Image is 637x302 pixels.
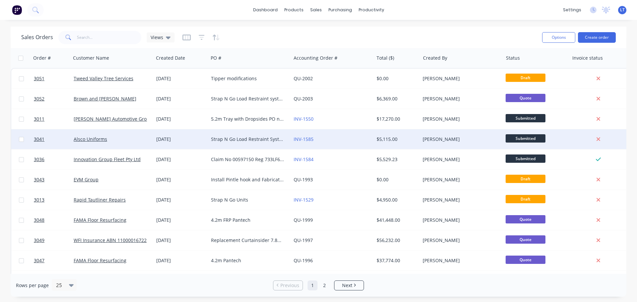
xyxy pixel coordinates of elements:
[506,215,545,223] span: Quote
[319,280,329,290] a: Page 2
[294,217,313,223] a: QU-1999
[294,75,313,82] a: QU-2002
[294,136,314,142] a: INV-1585
[74,197,126,203] a: Rapid Tautliner Repairs
[423,176,496,183] div: [PERSON_NAME]
[34,197,44,203] span: 3013
[560,5,585,15] div: settings
[423,116,496,122] div: [PERSON_NAME]
[33,55,51,61] div: Order #
[34,251,74,271] a: 3047
[294,116,314,122] a: INV-1550
[34,89,74,109] a: 3052
[156,95,206,102] div: [DATE]
[572,55,603,61] div: Invoice status
[34,95,44,102] span: 3052
[423,95,496,102] div: [PERSON_NAME]
[294,55,337,61] div: Accounting Order #
[156,217,206,223] div: [DATE]
[308,280,318,290] a: Page 1 is your current page
[270,280,367,290] ul: Pagination
[34,271,74,291] a: 3016
[34,129,74,149] a: 3041
[423,257,496,264] div: [PERSON_NAME]
[74,95,136,102] a: Brown and [PERSON_NAME]
[542,32,575,43] button: Options
[506,154,545,163] span: Submitted
[273,282,303,289] a: Previous page
[211,257,285,264] div: 4.2m Pantech
[377,95,415,102] div: $6,369.00
[77,31,142,44] input: Search...
[423,197,496,203] div: [PERSON_NAME]
[34,156,44,163] span: 3036
[334,282,364,289] a: Next page
[342,282,352,289] span: Next
[377,116,415,122] div: $17,270.00
[423,55,447,61] div: Created By
[151,34,163,41] span: Views
[506,74,545,82] span: Draft
[211,176,285,183] div: Install Pintle hook and Fabrication on sides
[506,235,545,244] span: Quote
[506,175,545,183] span: Draft
[294,257,313,264] a: QU-1996
[377,55,394,61] div: Total ($)
[377,176,415,183] div: $0.00
[34,237,44,244] span: 3049
[377,197,415,203] div: $4,950.00
[211,237,285,244] div: Replacement Curtainsider 7.8m WFI Insurance
[34,69,74,89] a: 3051
[74,156,141,162] a: Innovation Group Fleet Pty Ltd
[156,136,206,143] div: [DATE]
[294,95,313,102] a: QU-2003
[377,156,415,163] div: $5,529.23
[281,5,307,15] div: products
[156,176,206,183] div: [DATE]
[211,156,285,163] div: Claim No 00597150 Reg 733LF6 Pol no 322240798 GFT Booking no 597150002 Authority 597150002/EST/630RA
[156,75,206,82] div: [DATE]
[21,34,53,40] h1: Sales Orders
[506,256,545,264] span: Quote
[280,282,299,289] span: Previous
[211,95,285,102] div: Strap N Go Load Restraint systems for a B Double
[325,5,355,15] div: purchasing
[34,75,44,82] span: 3051
[211,217,285,223] div: 4.2m FRP Pantech
[34,176,44,183] span: 3043
[34,190,74,210] a: 3013
[156,257,206,264] div: [DATE]
[211,136,285,143] div: Strap N Go Load Restraint System for 24 plt Drop Deck Trailer with full Mezz Decks
[423,237,496,244] div: [PERSON_NAME]
[211,55,221,61] div: PO #
[74,176,99,183] a: EVM Group
[294,237,313,243] a: QU-1997
[34,109,74,129] a: 3011
[74,257,126,264] a: FAMA Floor Resurfacing
[34,136,44,143] span: 3041
[74,237,147,243] a: WFI Insurance ABN 11000016722
[377,75,415,82] div: $0.00
[423,156,496,163] div: [PERSON_NAME]
[377,217,415,223] div: $41,448.00
[620,7,625,13] span: LT
[506,94,545,102] span: Quote
[423,75,496,82] div: [PERSON_NAME]
[423,136,496,143] div: [PERSON_NAME]
[74,217,126,223] a: FAMA Floor Resurfacing
[34,230,74,250] a: 3049
[506,134,545,143] span: Submitted
[34,170,74,190] a: 3043
[377,257,415,264] div: $37,774.00
[156,156,206,163] div: [DATE]
[156,237,206,244] div: [DATE]
[74,136,107,142] a: Alsco Uniforms
[73,55,109,61] div: Customer Name
[156,197,206,203] div: [DATE]
[423,217,496,223] div: [PERSON_NAME]
[12,5,22,15] img: Factory
[307,5,325,15] div: sales
[156,55,185,61] div: Created Date
[156,116,206,122] div: [DATE]
[34,116,44,122] span: 3011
